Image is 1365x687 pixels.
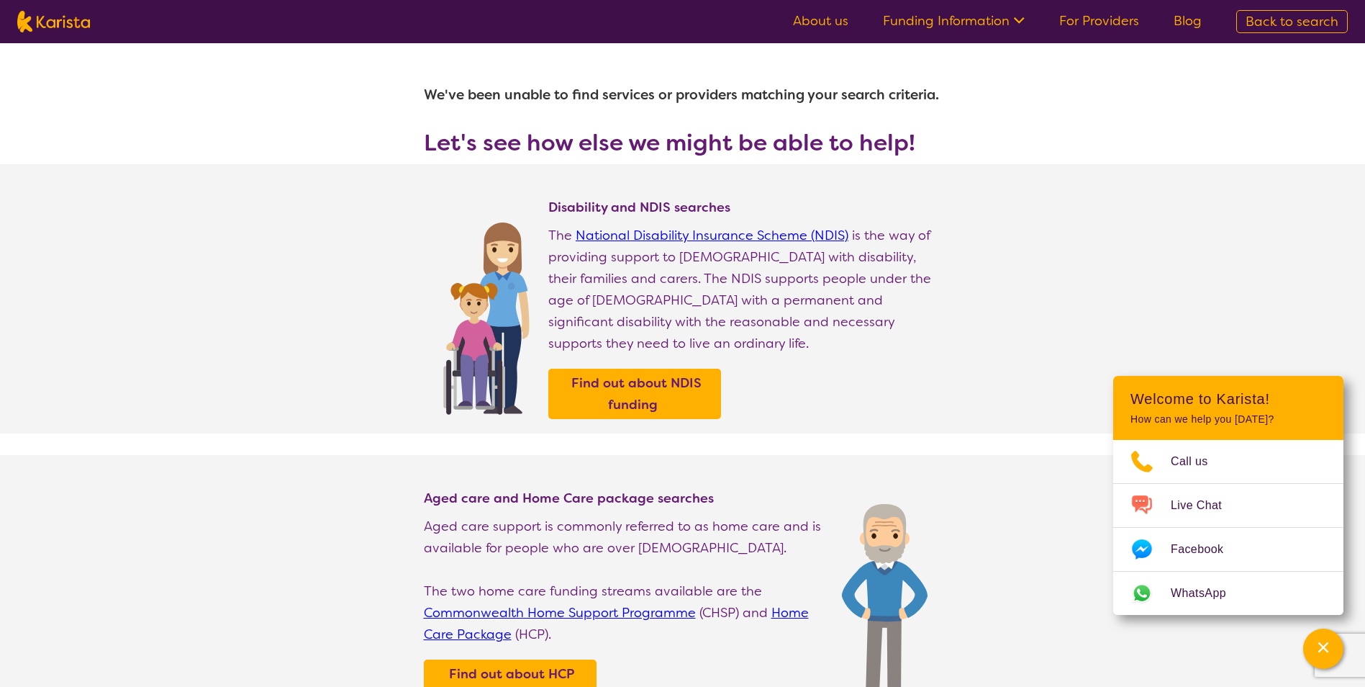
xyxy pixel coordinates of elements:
span: Back to search [1246,13,1338,30]
h2: Welcome to Karista! [1130,390,1326,408]
a: About us [793,12,848,30]
a: Commonwealth Home Support Programme [424,604,696,621]
p: The is the way of providing support to [DEMOGRAPHIC_DATA] with disability, their families and car... [548,225,942,354]
span: WhatsApp [1171,583,1243,604]
p: Aged care support is commonly referred to as home care and is available for people who are over [... [424,516,827,559]
a: National Disability Insurance Scheme (NDIS) [576,227,848,244]
p: How can we help you [DATE]? [1130,413,1326,426]
button: Channel Menu [1303,629,1343,669]
p: The two home care funding streams available are the (CHSP) and (HCP). [424,580,827,645]
img: Find NDIS and Disability services and providers [438,213,534,415]
h3: Let's see how else we might be able to help! [424,130,942,156]
a: Find out about NDIS funding [552,372,717,416]
h1: We've been unable to find services or providers matching your search criteria. [424,78,942,112]
span: Facebook [1171,539,1241,560]
a: Blog [1174,12,1202,30]
span: Call us [1171,451,1225,472]
span: Live Chat [1171,495,1239,516]
img: Karista logo [17,11,90,32]
a: Back to search [1236,10,1348,33]
div: Channel Menu [1113,376,1343,615]
a: Web link opens in a new tab. [1113,572,1343,615]
a: Funding Information [883,12,1025,30]
ul: Choose channel [1113,440,1343,615]
h4: Disability and NDIS searches [548,199,942,216]
a: For Providers [1059,12,1139,30]
h4: Aged care and Home Care package searches [424,490,827,507]
b: Find out about NDIS funding [571,374,702,413]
